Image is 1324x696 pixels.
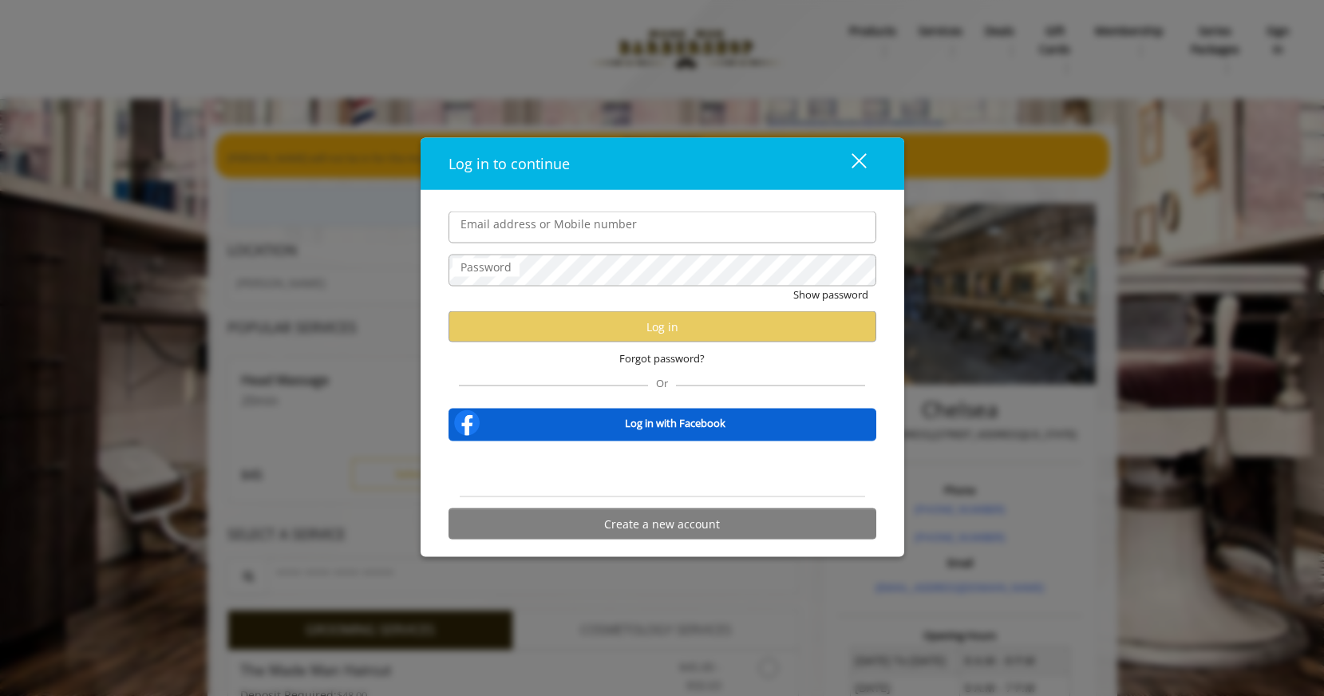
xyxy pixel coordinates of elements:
button: close dialog [822,148,876,180]
div: close dialog [833,152,865,176]
span: Log in to continue [449,154,570,173]
button: Show password [793,287,868,303]
input: Email address or Mobile number [449,212,876,243]
span: Or [648,376,676,390]
b: Log in with Facebook [625,414,725,431]
span: Forgot password? [619,350,705,367]
label: Email address or Mobile number [453,216,645,233]
button: Create a new account [449,508,876,540]
button: Log in [449,311,876,342]
input: Password [449,255,876,287]
img: facebook-logo [451,407,483,439]
iframe: Sign in with Google Button [575,452,750,487]
label: Password [453,259,520,276]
